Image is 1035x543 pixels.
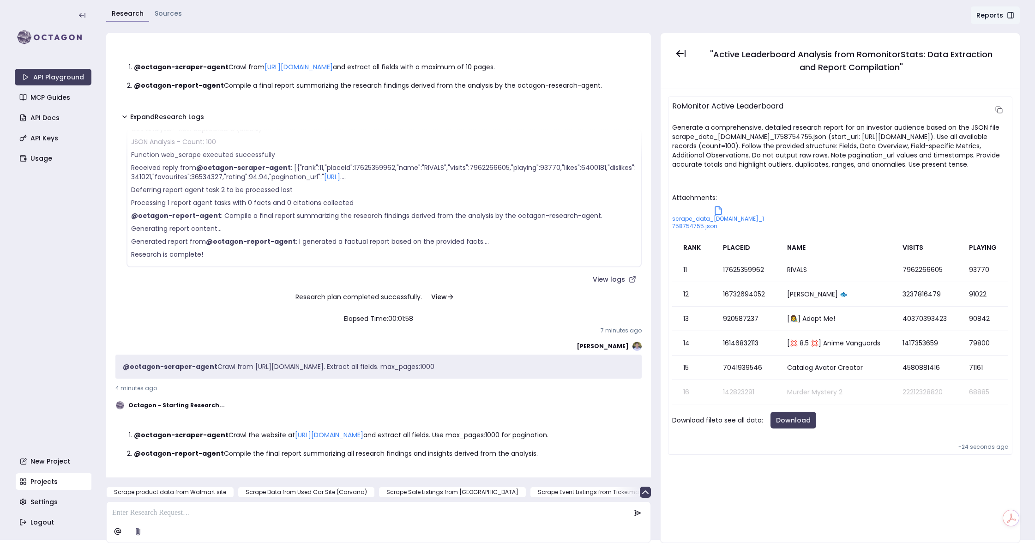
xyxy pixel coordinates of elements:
[131,150,637,159] p: Function web_scrape executed successfully
[776,331,891,356] div: [💢 8.5 💢] Anime Vanguards
[891,282,958,307] div: 3237816479
[672,356,712,380] div: 15
[134,430,634,440] li: Crawl the website at and extract all fields. Use max_pages:1000 for pagination.
[958,307,1008,331] div: 90842
[134,62,634,72] li: Crawl from and extract all fields with a maximum of 10 pages.
[295,430,363,440] a: [URL][DOMAIN_NAME]
[16,130,92,146] a: API Keys
[712,331,776,356] div: 16146832113
[379,487,526,498] button: Scrape Sale Listings from [GEOGRAPHIC_DATA]
[134,62,229,72] strong: @octagon-scraper-agent
[16,453,92,470] a: New Project
[206,237,296,246] strong: @octagon-report-agent
[155,9,182,18] a: Sources
[712,380,776,404] div: 142823291
[112,9,144,18] a: Research
[131,237,637,246] p: Generated report from : I generated a factual report based on the provided facts....
[131,250,637,259] p: Research is complete!
[16,473,92,490] a: Projects
[776,282,891,307] div: [PERSON_NAME] 🐟
[891,258,958,282] div: 7962266605
[265,62,333,72] a: [URL][DOMAIN_NAME]
[587,271,642,288] a: View logs
[134,449,224,458] strong: @octagon-report-agent
[672,215,764,230] span: scrape_data_[DOMAIN_NAME]_1758754755.json
[16,494,92,510] a: Settings
[712,307,776,331] div: 920587237
[958,237,1008,258] div: playing
[770,412,816,428] button: Download
[958,380,1008,404] div: 68885
[776,356,891,380] div: Catalog Avatar Creator
[115,384,157,392] span: 4 minutes ago
[694,44,1009,78] button: "Active Leaderboard Analysis from RomonitorStats: Data Extraction and Report Compilation"
[324,172,340,181] a: [URL]
[131,211,637,220] p: : Compile a final report summarizing the research findings derived from the analysis by the octag...
[632,342,642,351] img: @shadcn
[672,307,712,331] div: 13
[131,211,221,220] strong: @octagon-report-agent
[131,198,637,207] p: Processing 1 report agent tasks with 0 facts and 0 citations collected
[115,109,210,125] button: ExpandResearch Logs
[891,380,958,404] div: 22212328820
[123,362,634,371] p: Crawl from [URL][DOMAIN_NAME]. Extract all fields. max_pages:1000
[958,356,1008,380] div: 71161
[106,487,234,498] button: Scrape product data from Walmart site
[196,163,291,172] strong: @octagon-scraper-agent
[672,443,1008,451] p: -24 seconds ago
[115,288,642,306] p: Research plan completed successfully.
[577,343,629,350] strong: [PERSON_NAME]
[131,185,637,194] p: Deferring report agent task 2 to be processed last
[123,362,217,371] strong: @octagon-scraper-agent
[672,193,1008,202] p: Attachments:
[958,331,1008,356] div: 79800
[958,282,1008,307] div: 91022
[712,237,776,258] div: placeId
[15,28,91,47] img: logo-rect-yK7x_WSZ.svg
[958,258,1008,282] div: 93770
[16,514,92,531] a: Logout
[424,288,462,306] button: View
[128,402,225,409] strong: Octagon - Starting Research...
[16,109,92,126] a: API Docs
[891,331,958,356] div: 1417353659
[891,237,958,258] div: visits
[672,258,712,282] div: 11
[970,6,1020,24] button: Reports
[134,449,634,458] li: Compile the final report summarizing all research findings and insights derived from the analysis.
[134,81,224,90] strong: @octagon-report-agent
[672,282,712,307] div: 12
[672,237,712,258] div: rank
[776,258,891,282] div: RIVALS
[16,89,92,106] a: MCP Guides
[672,123,1008,169] p: Generate a comprehensive, detailed research report for an investor audience based on the JSON fil...
[238,487,375,498] button: Scrape Data from Used Car Site (Carvana)
[672,101,990,119] div: RoMonitor Active Leaderboard
[672,416,763,425] p: Download file to see all data :
[712,356,776,380] div: 7041939546
[776,380,891,404] div: Murder Mystery 2
[891,307,958,331] div: 40370393423
[672,331,712,356] div: 14
[672,206,764,230] a: scrape_data_[DOMAIN_NAME]_1758754755.json
[134,81,634,90] li: Compile a final report summarizing the research findings derived from the analysis by the octagon...
[712,258,776,282] div: 17625359962
[672,380,712,404] div: 16
[131,137,637,146] p: JSON Analysis - Count: 100
[16,150,92,167] a: Usage
[115,401,125,410] img: Octagon
[776,307,891,331] div: [👩‍🎨] Adopt Me!
[712,282,776,307] div: 16732694052
[891,356,958,380] div: 4580881416
[776,237,891,258] div: name
[131,163,637,181] p: Received reply from : [{"rank":11,"placeId":17625359962,"name":"RIVALS","visits":7962266605,"play...
[530,487,657,498] button: Scrape Event Listings from Ticketmaster
[115,327,642,334] p: 7 minutes ago
[134,430,229,440] strong: @octagon-scraper-agent
[15,69,91,85] a: API Playground
[131,224,637,233] p: Generating report content…
[115,314,642,323] p: Elapsed Time: 00:01:58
